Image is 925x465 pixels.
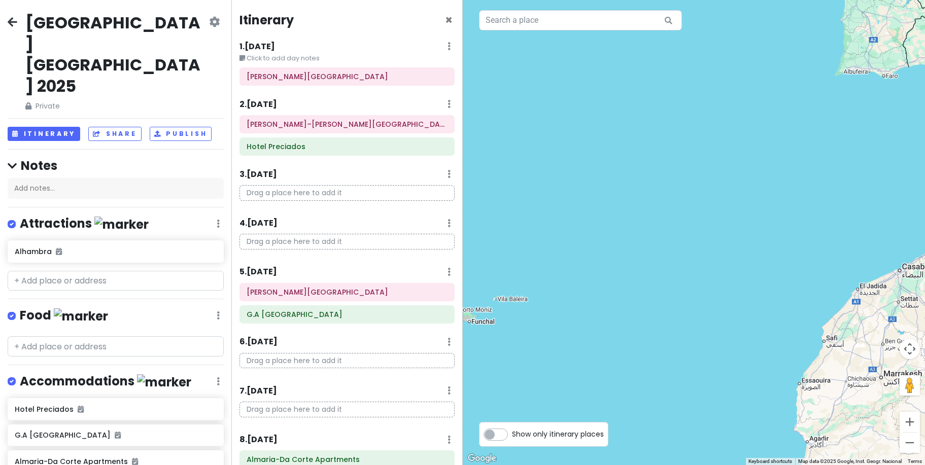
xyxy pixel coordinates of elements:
[247,455,448,464] h6: Almaria-Da Corte Apartments
[239,169,277,180] h6: 3 . [DATE]
[8,336,224,356] input: + Add place or address
[512,428,604,440] span: Show only itinerary places
[8,158,224,173] h4: Notes
[115,432,121,439] i: Added to itinerary
[247,310,448,319] h6: G.A Palace Hotel
[239,353,455,369] p: Drag a place here to add it
[465,452,499,465] a: Open this area in Google Maps (opens a new window)
[748,458,792,465] button: Keyboard shortcuts
[798,458,902,464] span: Map data ©2025 Google, Inst. Geogr. Nacional
[908,458,922,464] a: Terms (opens in new tab)
[8,127,80,141] button: Itinerary
[247,120,448,129] h6: Adolfo Suárez Madrid–Barajas Airport
[20,307,108,324] h4: Food
[56,248,62,255] i: Added to itinerary
[239,218,278,229] h6: 4 . [DATE]
[465,452,499,465] img: Google
[20,373,191,390] h4: Accommodations
[239,42,275,52] h6: 1 . [DATE]
[239,99,277,110] h6: 2 . [DATE]
[88,127,141,141] button: Share
[239,234,455,249] p: Drag a place here to add it
[239,337,278,347] h6: 6 . [DATE]
[8,178,224,199] div: Add notes...
[247,72,448,81] h6: John F. Kennedy International Airport
[239,53,455,63] small: Click to add day notes
[239,267,277,277] h6: 5 . [DATE]
[445,14,453,26] button: Close
[900,433,920,453] button: Zoom out
[239,386,277,397] h6: 7 . [DATE]
[239,402,455,417] p: Drag a place here to add it
[247,142,448,151] h6: Hotel Preciados
[78,406,84,413] i: Added to itinerary
[25,100,207,112] span: Private
[15,405,216,414] h6: Hotel Preciados
[239,435,278,445] h6: 8 . [DATE]
[479,10,682,30] input: Search a place
[15,247,216,256] h6: Alhambra
[20,216,149,232] h4: Attractions
[137,374,191,390] img: marker
[900,339,920,359] button: Map camera controls
[132,458,138,465] i: Added to itinerary
[150,127,212,141] button: Publish
[900,375,920,396] button: Drag Pegman onto the map to open Street View
[247,288,448,297] h6: Francisco Sá Carneiro Airport
[25,12,207,96] h2: [GEOGRAPHIC_DATA] [GEOGRAPHIC_DATA] 2025
[900,412,920,432] button: Zoom in
[54,308,108,324] img: marker
[15,431,216,440] h6: G.A [GEOGRAPHIC_DATA]
[239,12,294,28] h4: Itinerary
[239,185,455,201] p: Drag a place here to add it
[94,217,149,232] img: marker
[445,12,453,28] span: Close itinerary
[8,271,224,291] input: + Add place or address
